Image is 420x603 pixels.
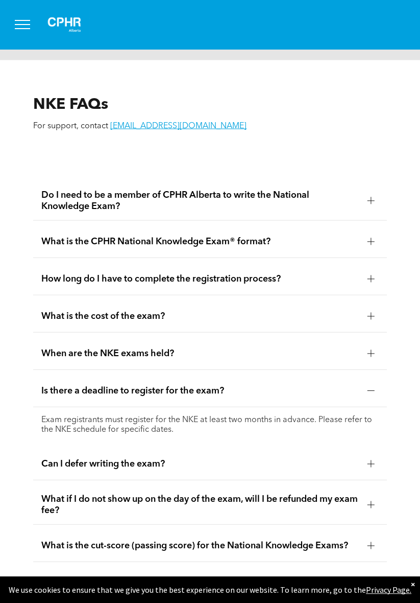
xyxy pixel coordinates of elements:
[9,11,36,38] button: menu
[41,458,359,470] span: Can I defer writing the exam?
[33,122,108,130] span: For support, contact
[33,97,108,112] span: NKE FAQs
[41,311,359,322] span: What is the cost of the exam?
[41,540,359,551] span: What is the cut-score (passing score) for the National Knowledge Exams?
[41,190,359,212] span: Do I need to be a member of CPHR Alberta to write the National Knowledge Exam?
[41,348,359,359] span: When are the NKE exams held?
[41,494,359,516] span: What if I do not show up on the day of the exam, will I be refunded my exam fee?
[41,415,378,435] p: Exam registrants must register for the NKE at least two months in advance. Please refer to the NK...
[110,122,246,130] a: [EMAIL_ADDRESS][DOMAIN_NAME]
[39,8,90,41] img: A white background with a few lines on it
[411,579,415,589] div: Dismiss notification
[41,236,359,247] span: What is the CPHR National Knowledge Exam® format?
[41,273,359,285] span: How long do I have to complete the registration process?
[366,585,411,595] a: Privacy Page.
[41,385,359,397] span: Is there a deadline to register for the exam?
